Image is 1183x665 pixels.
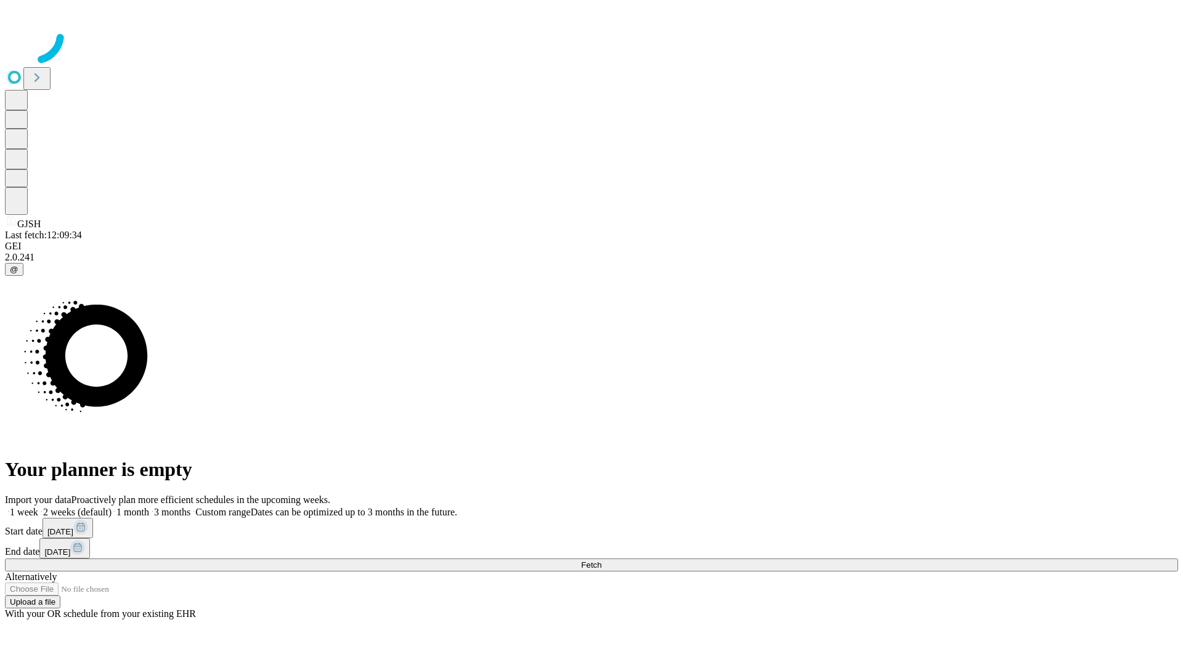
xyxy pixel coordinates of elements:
[195,507,250,517] span: Custom range
[5,558,1178,571] button: Fetch
[17,219,41,229] span: GJSH
[10,265,18,274] span: @
[5,571,57,582] span: Alternatively
[116,507,149,517] span: 1 month
[5,494,71,505] span: Import your data
[39,538,90,558] button: [DATE]
[10,507,38,517] span: 1 week
[47,527,73,536] span: [DATE]
[5,518,1178,538] div: Start date
[44,547,70,557] span: [DATE]
[71,494,330,505] span: Proactively plan more efficient schedules in the upcoming weeks.
[5,538,1178,558] div: End date
[43,518,93,538] button: [DATE]
[43,507,112,517] span: 2 weeks (default)
[581,560,601,570] span: Fetch
[5,241,1178,252] div: GEI
[5,458,1178,481] h1: Your planner is empty
[5,595,60,608] button: Upload a file
[5,230,82,240] span: Last fetch: 12:09:34
[154,507,190,517] span: 3 months
[5,252,1178,263] div: 2.0.241
[5,263,23,276] button: @
[5,608,196,619] span: With your OR schedule from your existing EHR
[251,507,457,517] span: Dates can be optimized up to 3 months in the future.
